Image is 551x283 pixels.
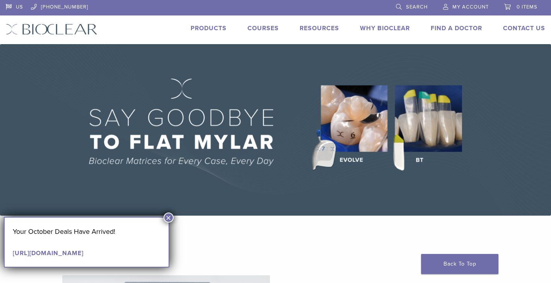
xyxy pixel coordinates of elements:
[452,4,489,10] span: My Account
[406,4,428,10] span: Search
[247,24,279,32] a: Courses
[6,24,97,35] img: Bioclear
[300,24,339,32] a: Resources
[191,24,227,32] a: Products
[164,213,174,223] button: Close
[360,24,410,32] a: Why Bioclear
[13,249,84,257] a: [URL][DOMAIN_NAME]
[13,226,160,237] p: Your October Deals Have Arrived!
[421,254,498,274] a: Back To Top
[431,24,482,32] a: Find A Doctor
[517,4,537,10] span: 0 items
[503,24,545,32] a: Contact Us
